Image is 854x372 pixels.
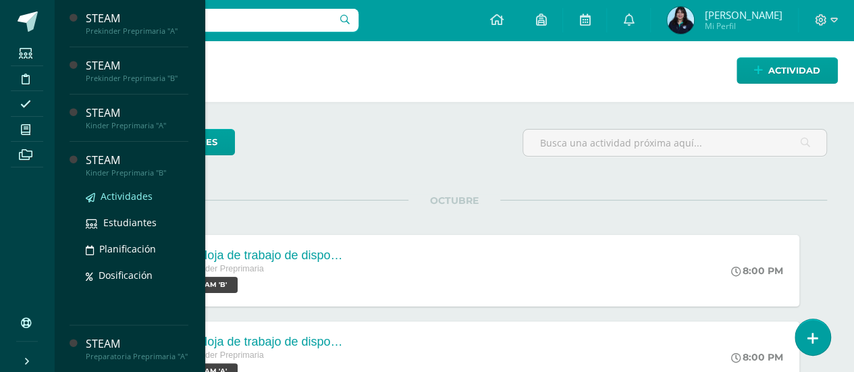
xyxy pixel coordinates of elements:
[181,350,263,360] span: Prekinder Preprimaria
[181,248,343,263] div: F1 Hoja de trabajo de dispositivos
[86,153,188,168] div: STEAM
[731,265,783,277] div: 8:00 PM
[86,241,188,257] a: Planificación
[99,242,156,255] span: Planificación
[667,7,694,34] img: 717e1260f9baba787432b05432d0efc0.png
[86,153,188,178] a: STEAMKinder Preprimaria "B"
[86,121,188,130] div: Kinder Preprimaria "A"
[731,351,783,363] div: 8:00 PM
[704,8,782,22] span: [PERSON_NAME]
[86,215,188,230] a: Estudiantes
[181,277,238,293] span: STEAM 'B'
[70,41,838,102] h1: Actividades
[86,74,188,83] div: Prekinder Preprimaria "B"
[86,58,188,74] div: STEAM
[86,188,188,204] a: Actividades
[181,264,263,273] span: Prekinder Preprimaria
[523,130,826,156] input: Busca una actividad próxima aquí...
[768,58,820,83] span: Actividad
[86,105,188,121] div: STEAM
[99,269,153,282] span: Dosificación
[86,11,188,26] div: STEAM
[86,267,188,283] a: Dosificación
[181,335,343,349] div: F1 Hoja de trabajo de dispositivos
[408,194,500,207] span: OCTUBRE
[704,20,782,32] span: Mi Perfil
[86,26,188,36] div: Prekinder Preprimaria "A"
[63,9,358,32] input: Busca un usuario...
[86,336,188,352] div: STEAM
[103,216,157,229] span: Estudiantes
[101,190,153,203] span: Actividades
[86,58,188,83] a: STEAMPrekinder Preprimaria "B"
[86,336,188,361] a: STEAMPreparatoria Preprimaria "A"
[86,352,188,361] div: Preparatoria Preprimaria "A"
[737,57,838,84] a: Actividad
[86,105,188,130] a: STEAMKinder Preprimaria "A"
[86,168,188,178] div: Kinder Preprimaria "B"
[86,11,188,36] a: STEAMPrekinder Preprimaria "A"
